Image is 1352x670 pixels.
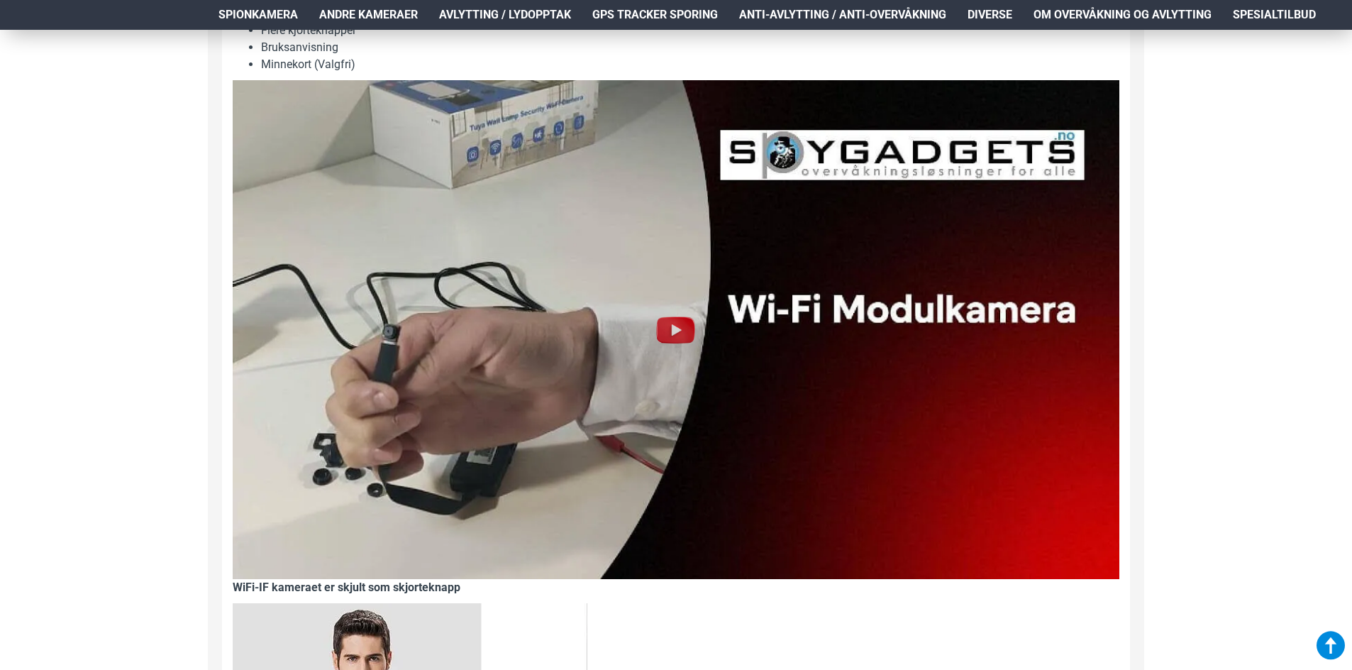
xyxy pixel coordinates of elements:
span: Avlytting / Lydopptak [439,6,571,23]
span: Spesialtilbud [1233,6,1316,23]
span: Diverse [968,6,1012,23]
span: Andre kameraer [319,6,418,23]
li: Bruksanvisning [261,39,1119,56]
img: Play Video [653,307,699,353]
img: thumbnail for youtube videoen til produktpresentasjon på WiFi kameramodul [233,80,1119,579]
span: Spionkamera [218,6,298,23]
p: WiFi-IF kameraet er skjult som skjorteknapp [233,579,1119,596]
span: Anti-avlytting / Anti-overvåkning [739,6,946,23]
span: Om overvåkning og avlytting [1034,6,1212,23]
span: GPS Tracker Sporing [592,6,718,23]
li: Minnekort (Valgfri) [261,56,1119,73]
li: Flere kjorteknapper [261,22,1119,39]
